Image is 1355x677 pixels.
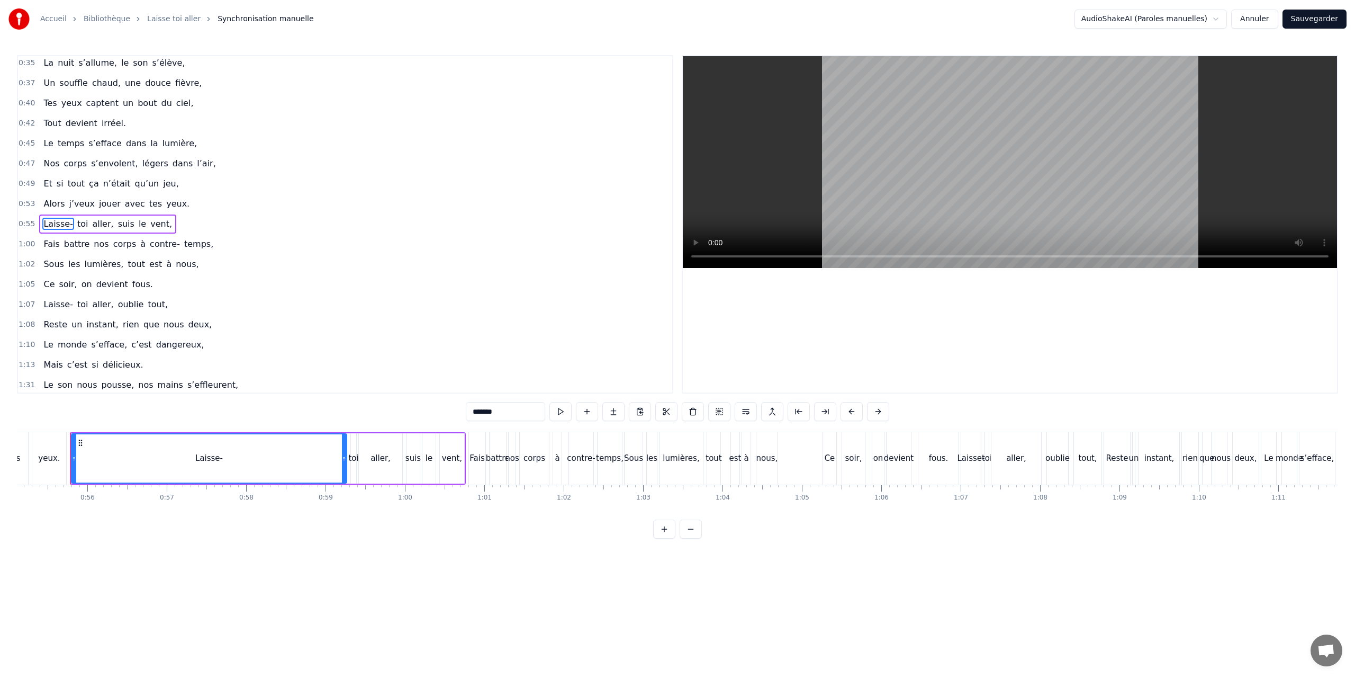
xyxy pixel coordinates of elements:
[137,379,154,391] span: nos
[134,177,160,190] span: qu’un
[477,494,492,502] div: 1:01
[40,14,314,24] nav: breadcrumb
[1235,452,1257,465] div: deux,
[42,379,54,391] span: Le
[42,238,60,250] span: Fais
[186,379,239,391] span: s’effleurent,
[716,494,730,502] div: 1:04
[523,452,545,465] div: corps
[91,218,114,230] span: aller,
[95,278,129,290] span: devient
[1311,635,1342,666] div: Ouvrir le chat
[624,452,643,465] div: Sous
[175,97,195,109] span: ciel,
[148,258,163,270] span: est
[127,258,146,270] span: tout
[557,494,571,502] div: 1:02
[706,452,721,465] div: tout
[19,179,35,189] span: 0:49
[398,494,412,502] div: 1:00
[162,177,180,190] span: jeu,
[70,318,83,331] span: un
[646,452,657,465] div: les
[56,177,65,190] span: si
[187,318,213,331] span: deux,
[954,494,968,502] div: 1:07
[1033,494,1047,502] div: 1:08
[91,77,122,89] span: chaud,
[122,97,134,109] span: un
[88,177,100,190] span: ça
[132,57,149,69] span: son
[957,452,985,465] div: Laisse-
[84,14,130,24] a: Bibliothèque
[63,157,88,170] span: corps
[1078,452,1097,465] div: tout,
[80,494,95,502] div: 0:56
[42,318,68,331] span: Reste
[91,359,100,371] span: si
[149,238,181,250] span: contre-
[19,319,35,330] span: 1:08
[175,258,200,270] span: nous,
[112,238,138,250] span: corps
[57,57,75,69] span: nuit
[42,359,64,371] span: Mais
[42,338,54,351] span: Le
[1006,452,1026,465] div: aller,
[155,338,205,351] span: dangereux,
[77,57,118,69] span: s’allume,
[67,258,82,270] span: les
[87,137,123,149] span: s’efface
[19,98,35,109] span: 0:40
[795,494,809,502] div: 1:05
[67,177,86,190] span: tout
[1144,452,1175,465] div: instant,
[42,198,66,210] span: Alors
[1300,452,1334,465] div: s’efface,
[151,57,186,69] span: s’élève,
[60,97,83,109] span: yeux
[90,157,139,170] span: s’envolent,
[555,452,559,465] div: à
[124,77,142,89] span: une
[139,238,147,250] span: à
[85,97,120,109] span: captent
[42,77,56,89] span: Un
[85,318,120,331] span: instant,
[149,218,173,230] span: vent,
[873,452,883,465] div: on
[929,452,948,465] div: fous.
[1199,452,1214,465] div: que
[196,157,216,170] span: l’air,
[19,138,35,149] span: 0:45
[42,218,74,230] span: Laisse-
[57,338,88,351] span: monde
[165,198,191,210] span: yeux.
[636,494,651,502] div: 1:03
[596,452,624,465] div: temps,
[98,198,122,210] span: jouer
[165,258,173,270] span: à
[19,279,35,290] span: 1:05
[1271,494,1286,502] div: 1:11
[120,57,130,69] span: le
[91,298,114,310] span: aller,
[1231,10,1278,29] button: Annuler
[8,8,30,30] img: youka
[19,78,35,88] span: 0:37
[845,452,862,465] div: soir,
[19,239,35,250] span: 1:00
[744,452,748,465] div: à
[101,117,127,129] span: irréel.
[42,278,56,290] span: Ce
[84,258,125,270] span: lumières,
[505,452,519,465] div: nos
[144,77,172,89] span: douce
[42,137,54,149] span: Le
[319,494,333,502] div: 0:59
[174,77,203,89] span: fièvre,
[982,452,992,465] div: toi
[1129,452,1139,465] div: un
[101,379,135,391] span: pousse,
